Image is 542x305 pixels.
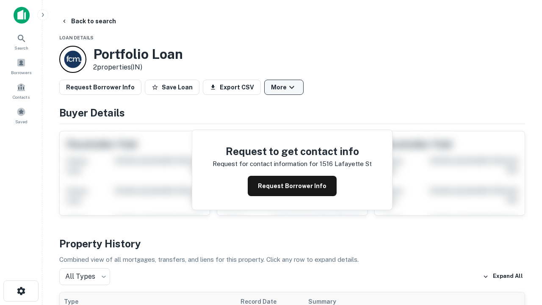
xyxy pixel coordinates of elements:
span: Loan Details [59,35,94,40]
div: All Types [59,268,110,285]
p: Combined view of all mortgages, transfers, and liens for this property. Click any row to expand d... [59,255,525,265]
button: Request Borrower Info [59,80,141,95]
button: Expand All [481,270,525,283]
span: Saved [15,118,28,125]
h3: Portfolio Loan [93,46,183,62]
span: Contacts [13,94,30,100]
button: Export CSV [203,80,261,95]
a: Saved [3,104,40,127]
iframe: Chat Widget [500,237,542,278]
button: Request Borrower Info [248,176,337,196]
a: Borrowers [3,55,40,78]
p: 1516 lafayette st [320,159,372,169]
h4: Buyer Details [59,105,525,120]
img: capitalize-icon.png [14,7,30,24]
h4: Property History [59,236,525,251]
h4: Request to get contact info [213,144,372,159]
span: Borrowers [11,69,31,76]
p: 2 properties (IN) [93,62,183,72]
a: Search [3,30,40,53]
a: Contacts [3,79,40,102]
span: Search [14,44,28,51]
p: Request for contact information for [213,159,318,169]
button: More [264,80,304,95]
button: Back to search [58,14,119,29]
button: Save Loan [145,80,199,95]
